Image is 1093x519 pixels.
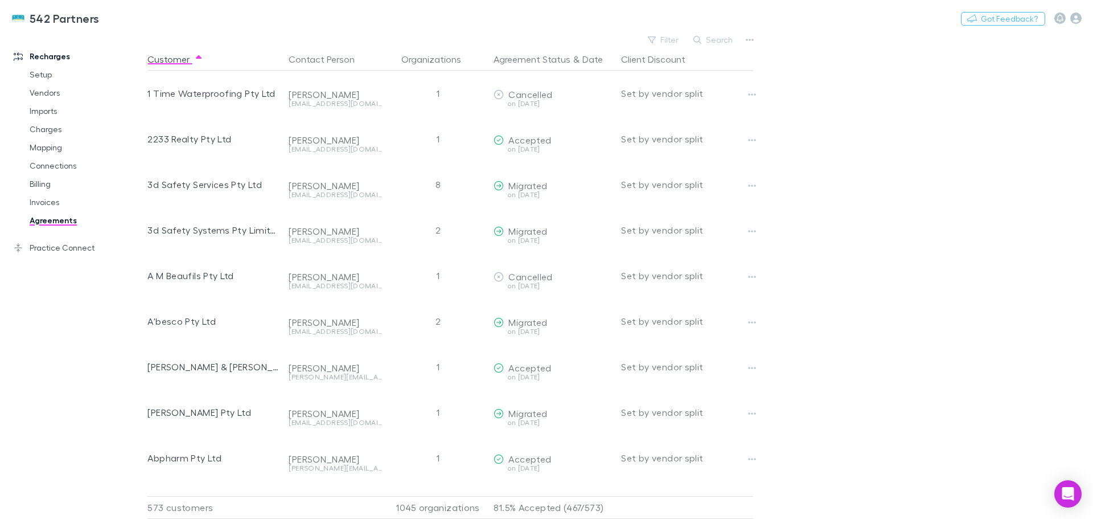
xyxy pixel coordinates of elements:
div: Open Intercom Messenger [1054,480,1082,508]
a: Recharges [2,47,154,66]
div: 3d Safety Systems Pty Limited [147,207,280,253]
div: on [DATE] [494,237,612,244]
div: 1 [387,344,489,390]
a: Agreements [18,211,154,230]
div: Set by vendor split [621,390,753,435]
div: 1 [387,253,489,299]
span: Accepted [508,362,551,373]
div: Abpharm Pty Ltd [147,435,280,481]
div: [PERSON_NAME] & [PERSON_NAME] [147,344,280,390]
div: Set by vendor split [621,299,753,344]
a: Charges [18,120,154,138]
div: 1 [387,71,489,116]
span: Accepted [508,134,551,145]
div: 1 [387,435,489,481]
div: A M Beaufils Pty Ltd [147,253,280,299]
span: Migrated [508,226,547,236]
div: Set by vendor split [621,207,753,253]
div: on [DATE] [494,328,612,335]
button: Contact Person [289,48,368,71]
div: [PERSON_NAME][EMAIL_ADDRESS][DOMAIN_NAME] [289,465,382,472]
div: [PERSON_NAME] [289,408,382,419]
div: [PERSON_NAME] [289,271,382,283]
a: 542 Partners [5,5,106,32]
div: 1 [387,390,489,435]
button: Filter [642,33,685,47]
div: [PERSON_NAME] [289,453,382,465]
button: Search [688,33,739,47]
div: [EMAIL_ADDRESS][DOMAIN_NAME] [289,146,382,153]
div: [EMAIL_ADDRESS][DOMAIN_NAME] [289,100,382,107]
div: [PERSON_NAME] [289,134,382,146]
div: Set by vendor split [621,162,753,207]
a: Connections [18,157,154,175]
span: Migrated [508,408,547,419]
img: 542 Partners's Logo [11,11,25,25]
div: 2 [387,299,489,344]
div: 3d Safety Services Pty Ltd [147,162,280,207]
div: [PERSON_NAME] [289,317,382,328]
div: & [494,48,612,71]
div: [PERSON_NAME] [289,180,382,191]
a: Setup [18,66,154,84]
div: [PERSON_NAME] [289,362,382,374]
div: [EMAIL_ADDRESS][DOMAIN_NAME] [289,328,382,335]
a: Mapping [18,138,154,157]
button: Organizations [401,48,475,71]
div: 1 [387,116,489,162]
div: 2 [387,207,489,253]
div: A'besco Pty Ltd [147,299,280,344]
span: Cancelled [508,89,552,100]
div: [EMAIL_ADDRESS][DOMAIN_NAME] [289,419,382,426]
div: 573 customers [147,496,284,519]
div: [EMAIL_ADDRESS][DOMAIN_NAME] [289,191,382,198]
div: Set by vendor split [621,71,753,116]
p: 81.5% Accepted (467/573) [494,497,612,518]
div: on [DATE] [494,100,612,107]
button: Got Feedback? [961,12,1045,26]
a: Practice Connect [2,239,154,257]
div: Set by vendor split [621,435,753,481]
div: [PERSON_NAME] Pty Ltd [147,390,280,435]
div: on [DATE] [494,419,612,426]
div: 2233 Realty Pty Ltd [147,116,280,162]
div: 1 Time Waterproofing Pty Ltd [147,71,280,116]
div: on [DATE] [494,283,612,289]
span: Migrated [508,180,547,191]
span: Cancelled [508,271,552,282]
span: Accepted [508,453,551,464]
div: 1045 organizations [387,496,489,519]
h3: 542 Partners [30,11,100,25]
div: on [DATE] [494,374,612,381]
span: Migrated [508,317,547,328]
div: [PERSON_NAME] [289,89,382,100]
a: Imports [18,102,154,120]
div: on [DATE] [494,465,612,472]
button: Date [582,48,603,71]
div: [EMAIL_ADDRESS][DOMAIN_NAME] [289,237,382,244]
button: Customer [147,48,203,71]
a: Billing [18,175,154,193]
div: 8 [387,162,489,207]
div: Set by vendor split [621,116,753,162]
div: Set by vendor split [621,253,753,299]
a: Invoices [18,193,154,211]
div: on [DATE] [494,191,612,198]
button: Client Discount [621,48,699,71]
div: on [DATE] [494,146,612,153]
div: [EMAIL_ADDRESS][DOMAIN_NAME] [289,283,382,289]
a: Vendors [18,84,154,102]
div: [PERSON_NAME][EMAIL_ADDRESS][DOMAIN_NAME] [289,374,382,381]
div: [PERSON_NAME] [289,226,382,237]
button: Agreement Status [494,48,570,71]
div: Set by vendor split [621,344,753,390]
